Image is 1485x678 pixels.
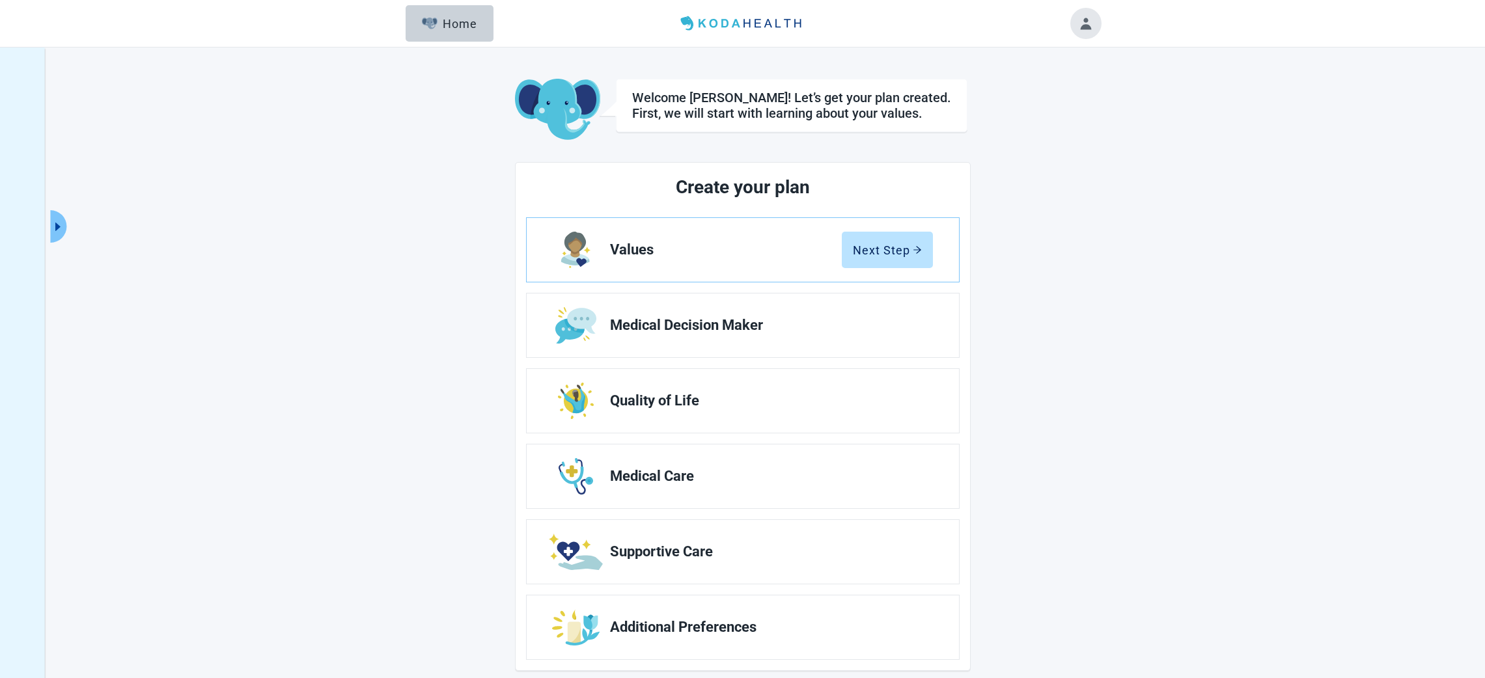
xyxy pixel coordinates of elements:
[610,393,923,409] span: Quality of Life
[610,468,923,484] span: Medical Care
[913,245,922,254] span: arrow-right
[527,520,959,584] a: Edit Supportive Care section
[842,232,933,268] button: Next Steparrow-right
[406,5,493,42] button: ElephantHome
[50,210,66,243] button: Expand menu
[610,318,923,333] span: Medical Decision Maker
[527,444,959,508] a: Edit Medical Care section
[1070,8,1102,39] button: Toggle account menu
[610,619,923,635] span: Additional Preferences
[527,218,959,282] a: Edit Values section
[527,595,959,659] a: Edit Additional Preferences section
[610,242,842,258] span: Values
[632,90,951,121] div: Welcome [PERSON_NAME]! Let’s get your plan created. First, we will start with learning about your...
[575,173,911,202] h2: Create your plan
[527,293,959,357] a: Edit Medical Decision Maker section
[853,243,922,256] div: Next Step
[527,369,959,433] a: Edit Quality of Life section
[610,544,923,560] span: Supportive Care
[51,221,64,233] span: caret-right
[675,13,809,34] img: Koda Health
[422,17,478,30] div: Home
[422,18,438,29] img: Elephant
[385,79,1101,671] main: Main content
[515,79,600,141] img: Koda Elephant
